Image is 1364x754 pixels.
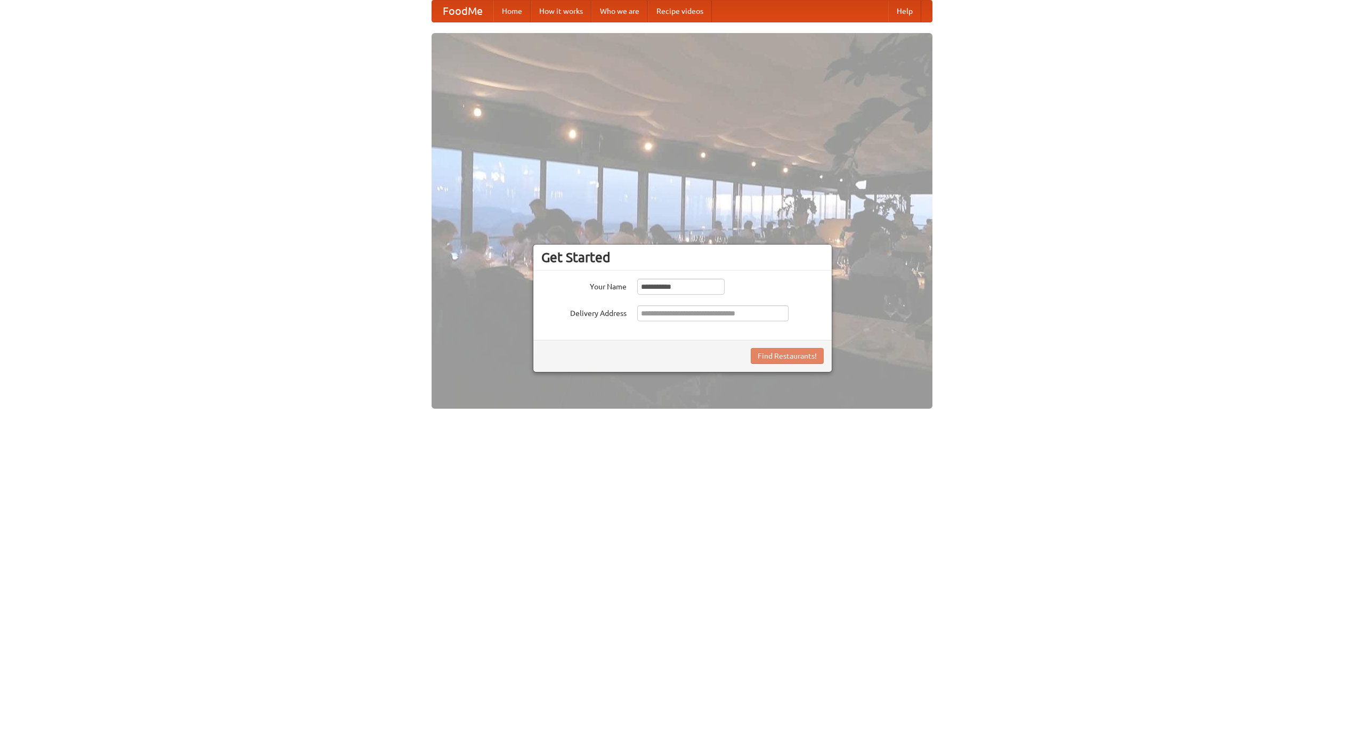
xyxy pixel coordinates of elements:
label: Your Name [541,279,627,292]
a: Help [888,1,921,22]
button: Find Restaurants! [751,348,824,364]
a: How it works [531,1,591,22]
h3: Get Started [541,249,824,265]
label: Delivery Address [541,305,627,319]
a: FoodMe [432,1,493,22]
a: Home [493,1,531,22]
a: Recipe videos [648,1,712,22]
a: Who we are [591,1,648,22]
